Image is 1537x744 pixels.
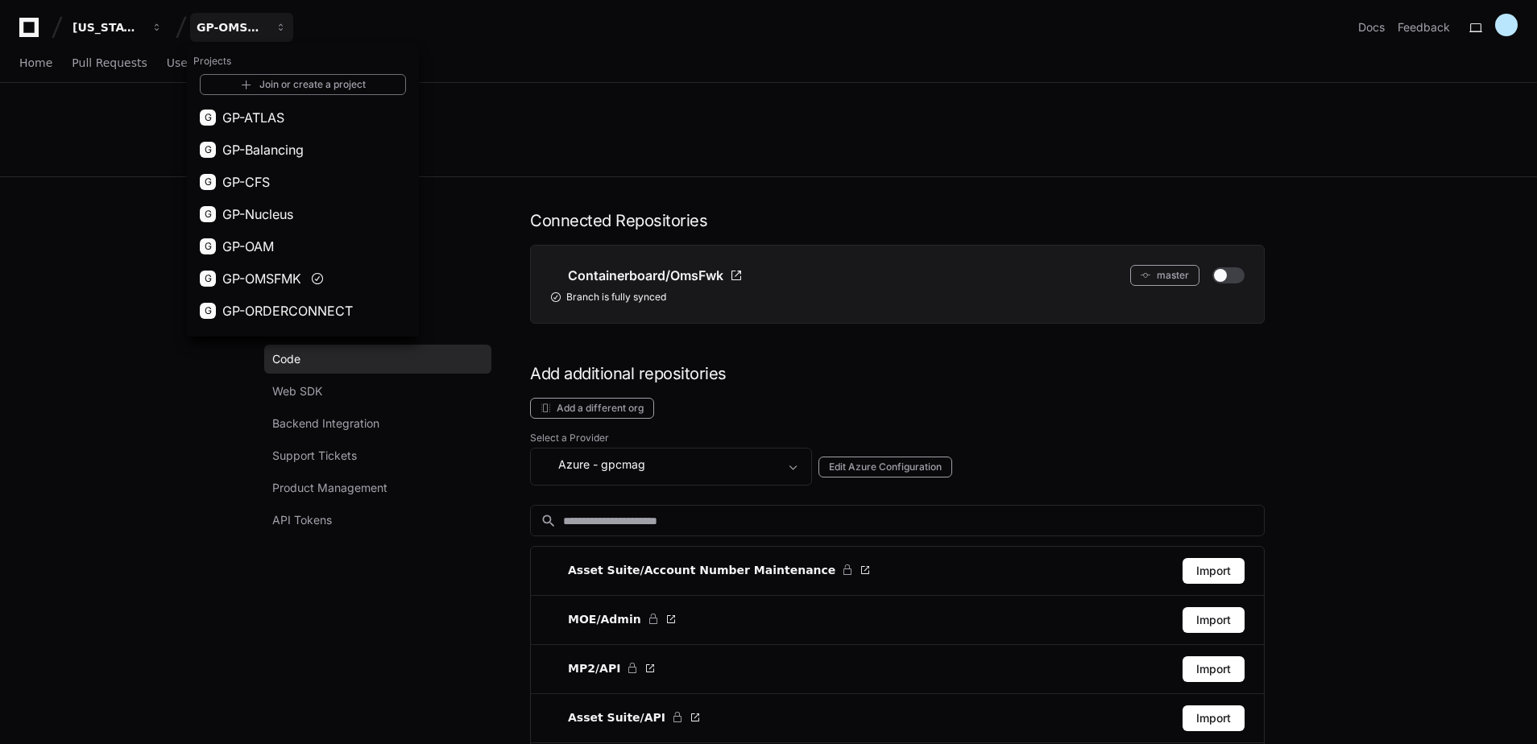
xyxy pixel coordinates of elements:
a: Users [167,45,198,82]
div: G [200,142,216,158]
div: G [200,206,216,222]
a: Asset Suite/API [550,708,701,727]
div: G [200,238,216,254]
a: Backend Integration [264,409,491,438]
a: Product Management [264,473,491,502]
span: Asset Suite/Account Number Maintenance [568,562,835,578]
button: Add a different org [530,398,654,419]
div: GP-OMSFMK [197,19,266,35]
div: [US_STATE] Pacific [187,45,419,337]
div: G [200,271,216,287]
span: Code [272,351,300,367]
span: GP-CFS [222,172,270,192]
a: Support Tickets [264,441,491,470]
span: GP-ATLAS [222,108,284,127]
span: MOE/Admin [568,611,641,627]
button: Import [1183,705,1245,731]
a: Containerboard/OmsFwk [550,265,743,286]
a: Asset Suite/Account Number Maintenance [550,560,871,580]
button: master [1130,265,1199,286]
button: Import [1183,558,1245,584]
button: GP-OMSFMK [190,13,293,42]
button: Import [1183,607,1245,633]
a: Code [264,345,491,374]
span: Home [19,58,52,68]
button: [US_STATE] Pacific [66,13,169,42]
a: Home [19,45,52,82]
a: MP2/API [550,659,656,678]
button: Edit Azure Configuration [818,457,952,477]
span: Support Tickets [272,448,357,464]
span: GP-OAM [222,237,274,256]
div: Branch is fully synced [550,291,1245,304]
a: Docs [1358,19,1385,35]
a: Join or create a project [200,74,406,95]
span: - gpcmag [593,457,645,473]
mat-icon: search [541,513,557,529]
a: API Tokens [264,506,491,535]
span: Web SDK [272,383,322,399]
span: Product Management [272,480,387,496]
div: G [200,174,216,190]
span: API Tokens [272,512,332,528]
a: Pull Requests [72,45,147,82]
span: GP-OMSFMK [222,269,301,288]
div: G [200,303,216,319]
a: MOE/Admin [550,610,677,629]
span: GP-Nucleus [222,205,293,224]
label: Select a Provider [530,432,1265,444]
span: Users [167,58,198,68]
a: Web SDK [264,377,491,406]
span: Pull Requests [72,58,147,68]
button: Feedback [1398,19,1450,35]
div: [US_STATE] Pacific [72,19,142,35]
span: MP2/API [568,660,620,676]
h1: Add additional repositories [530,362,1265,385]
div: G [200,110,216,126]
span: Asset Suite/API [568,709,665,725]
h1: Connected Repositories [530,209,1265,232]
span: GP-ORDERCONNECT [222,301,353,320]
div: Azure [541,455,779,474]
span: Backend Integration [272,415,379,432]
h1: Projects [187,48,419,74]
button: Import [1183,656,1245,682]
span: GP-Balancing [222,140,304,159]
span: Containerboard/OmsFwk [568,266,723,285]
